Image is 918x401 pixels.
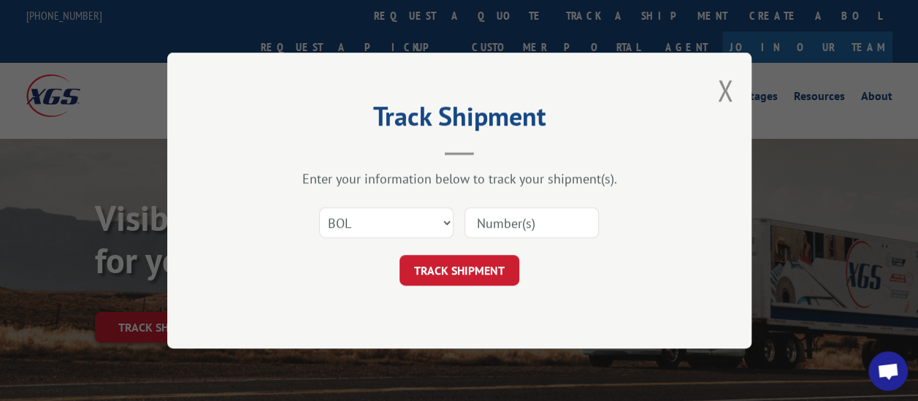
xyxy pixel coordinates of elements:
[717,71,733,110] button: Close modal
[464,207,599,238] input: Number(s)
[240,170,678,187] div: Enter your information below to track your shipment(s).
[868,351,908,391] div: Open chat
[240,106,678,134] h2: Track Shipment
[399,255,519,286] button: TRACK SHIPMENT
